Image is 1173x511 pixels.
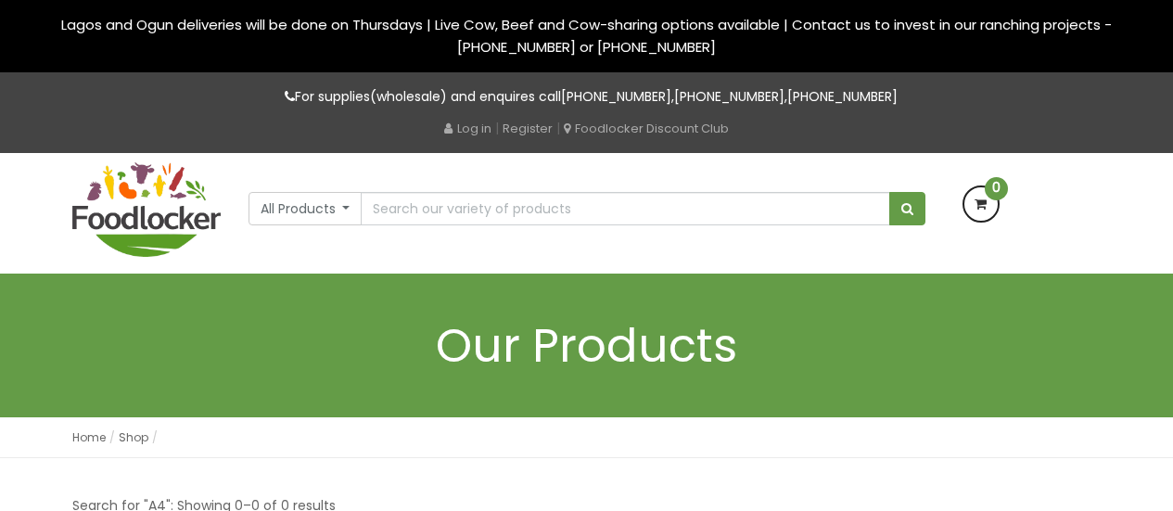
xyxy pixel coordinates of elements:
[361,192,889,225] input: Search our variety of products
[787,87,898,106] a: [PHONE_NUMBER]
[495,119,499,137] span: |
[61,15,1112,57] span: Lagos and Ogun deliveries will be done on Thursdays | Live Cow, Beef and Cow-sharing options avai...
[119,429,148,445] a: Shop
[564,120,729,137] a: Foodlocker Discount Club
[72,429,106,445] a: Home
[249,192,363,225] button: All Products
[444,120,491,137] a: Log in
[556,119,560,137] span: |
[985,177,1008,200] span: 0
[72,162,221,257] img: FoodLocker
[674,87,784,106] a: [PHONE_NUMBER]
[561,87,671,106] a: [PHONE_NUMBER]
[503,120,553,137] a: Register
[72,86,1102,108] p: For supplies(wholesale) and enquires call , ,
[72,320,1102,371] h1: Our Products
